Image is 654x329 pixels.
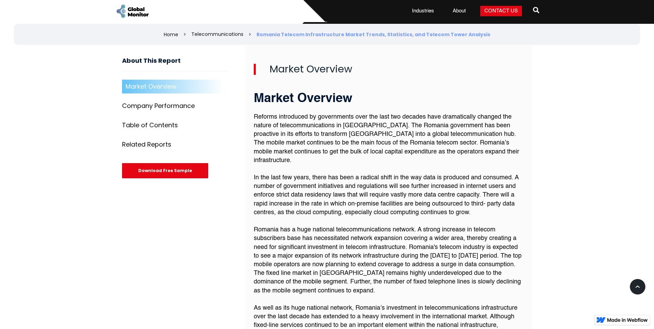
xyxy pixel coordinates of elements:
[254,92,524,106] h3: Market Overview
[164,31,178,38] a: Home
[122,163,208,178] div: Download Free Sample
[122,99,229,113] a: Company Performance
[607,318,648,322] img: Made in Webflow
[122,57,229,71] h3: About This Report
[122,122,178,129] div: Table of Contents
[449,8,470,14] a: About
[122,102,195,109] div: Company Performance
[115,3,150,19] a: home
[533,5,539,15] span: 
[122,118,229,132] a: Table of Contents
[122,80,229,93] a: Market Overview
[256,31,490,38] div: Romania Telecom Infrastructure Market Trends, Statistics, and Telecom Tower Analysis
[122,138,229,151] a: Related Reports
[125,83,177,90] div: Market Overview
[122,141,171,148] div: Related Reports
[254,64,524,75] h2: Market Overview
[191,31,243,38] a: Telecommunications
[533,4,539,18] a: 
[408,8,438,14] a: Industries
[249,31,251,38] div: >
[480,6,522,16] a: Contact Us
[183,31,186,38] div: >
